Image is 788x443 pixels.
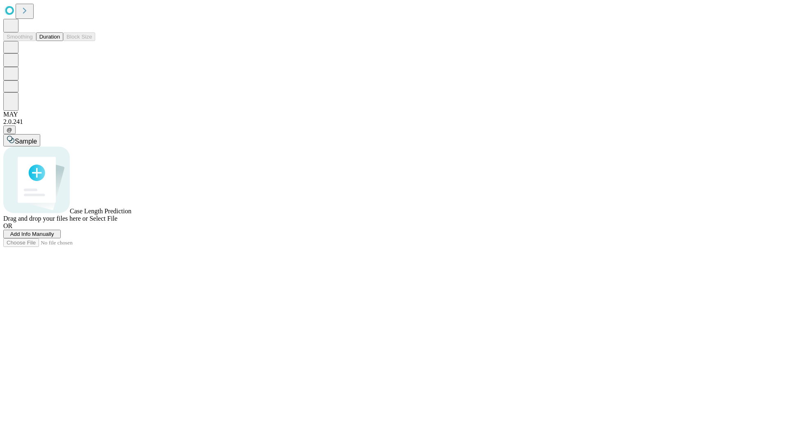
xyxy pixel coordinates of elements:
[36,32,63,41] button: Duration
[3,134,40,146] button: Sample
[3,126,16,134] button: @
[70,208,131,215] span: Case Length Prediction
[3,222,12,229] span: OR
[63,32,95,41] button: Block Size
[3,118,785,126] div: 2.0.241
[3,215,88,222] span: Drag and drop your files here or
[15,138,37,145] span: Sample
[7,127,12,133] span: @
[10,231,54,237] span: Add Info Manually
[3,32,36,41] button: Smoothing
[89,215,117,222] span: Select File
[3,230,61,238] button: Add Info Manually
[3,111,785,118] div: MAY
